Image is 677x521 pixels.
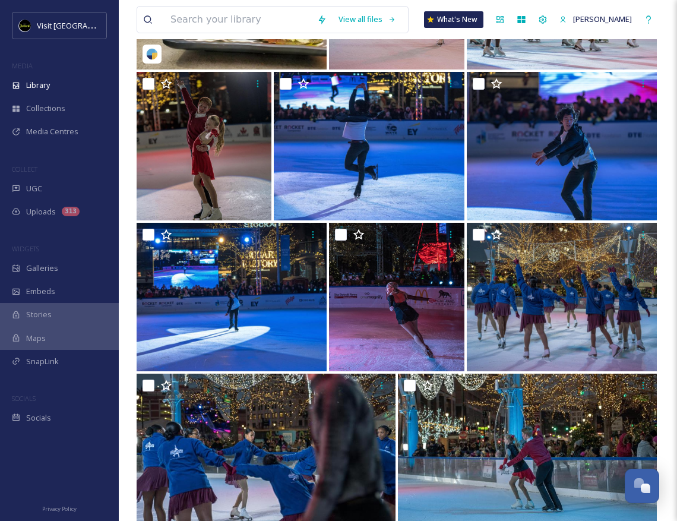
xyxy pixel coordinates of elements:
[26,80,50,91] span: Library
[625,469,659,503] button: Open Chat
[26,103,65,114] span: Collections
[12,394,36,403] span: SOCIALS
[26,356,59,367] span: SnapLink
[62,207,80,216] div: 313
[274,72,464,220] img: 04bcb9e0f9f7535e5683e1d338203f3afce0d208196b8acb56db8633d45a538e.jpg
[467,72,657,220] img: d7f6af1dbcc9a03ee8cbfed2b2829bb0996cb1edd0a18e3be79792836be9d21c.jpg
[424,11,483,28] a: What's New
[329,223,464,371] img: f3b9a176032565a58179ebb49d604d140c96f92337793492fa4c8b1872b6801d.jpg
[573,14,632,24] span: [PERSON_NAME]
[137,223,327,371] img: 48ee355ffe0e0f6d00b9525116a2e99ebdac3e4c076dfc666355f25e4c494961.jpg
[137,72,271,220] img: d9deb2795460ae52058d0487d745a594739afc8fc4b2bcb33b8931f5af003011.jpg
[333,8,402,31] a: View all files
[26,309,52,320] span: Stories
[12,165,37,173] span: COLLECT
[164,7,311,33] input: Search your library
[37,20,129,31] span: Visit [GEOGRAPHIC_DATA]
[26,412,51,424] span: Socials
[467,223,657,371] img: 01d61e63f0facde4bcb6820bfef3149c4e676d11e5b28405a9dee8de87a11df6.jpg
[26,333,46,344] span: Maps
[12,244,39,253] span: WIDGETS
[26,126,78,137] span: Media Centres
[42,501,77,515] a: Privacy Policy
[42,505,77,513] span: Privacy Policy
[26,183,42,194] span: UGC
[12,61,33,70] span: MEDIA
[146,48,158,60] img: snapsea-logo.png
[26,206,56,217] span: Uploads
[553,8,638,31] a: [PERSON_NAME]
[26,263,58,274] span: Galleries
[19,20,31,31] img: VISIT%20DETROIT%20LOGO%20-%20BLACK%20BACKGROUND.png
[26,286,55,297] span: Embeds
